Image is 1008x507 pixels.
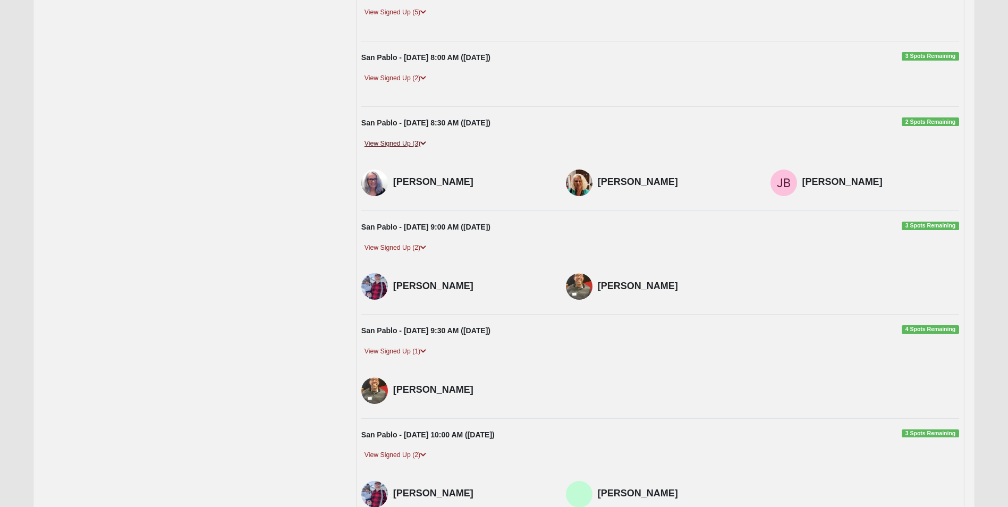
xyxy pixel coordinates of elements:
[902,117,959,126] span: 2 Spots Remaining
[361,170,388,196] img: Roxanne Buckland
[361,242,429,253] a: View Signed Up (2)
[361,7,429,18] a: View Signed Up (5)
[393,384,550,396] h4: [PERSON_NAME]
[361,377,388,404] img: Rick Crowley
[361,450,429,461] a: View Signed Up (2)
[393,488,550,500] h4: [PERSON_NAME]
[902,429,959,438] span: 3 Spots Remaining
[902,222,959,230] span: 3 Spots Remaining
[361,223,490,231] strong: San Pablo - [DATE] 9:00 AM ([DATE])
[902,52,959,61] span: 3 Spots Remaining
[361,73,429,84] a: View Signed Up (2)
[770,170,797,196] img: Juli Black
[361,430,495,439] strong: San Pablo - [DATE] 10:00 AM ([DATE])
[361,273,388,300] img: Paul Zoyes
[598,281,755,292] h4: [PERSON_NAME]
[566,170,592,196] img: Jodi Johnson
[361,119,490,127] strong: San Pablo - [DATE] 8:30 AM ([DATE])
[393,281,550,292] h4: [PERSON_NAME]
[393,176,550,188] h4: [PERSON_NAME]
[566,273,592,300] img: Rick Crowley
[361,53,490,62] strong: San Pablo - [DATE] 8:00 AM ([DATE])
[598,488,755,500] h4: [PERSON_NAME]
[361,346,429,357] a: View Signed Up (1)
[598,176,755,188] h4: [PERSON_NAME]
[802,176,959,188] h4: [PERSON_NAME]
[902,325,959,334] span: 4 Spots Remaining
[361,138,429,149] a: View Signed Up (3)
[361,326,490,335] strong: San Pablo - [DATE] 9:30 AM ([DATE])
